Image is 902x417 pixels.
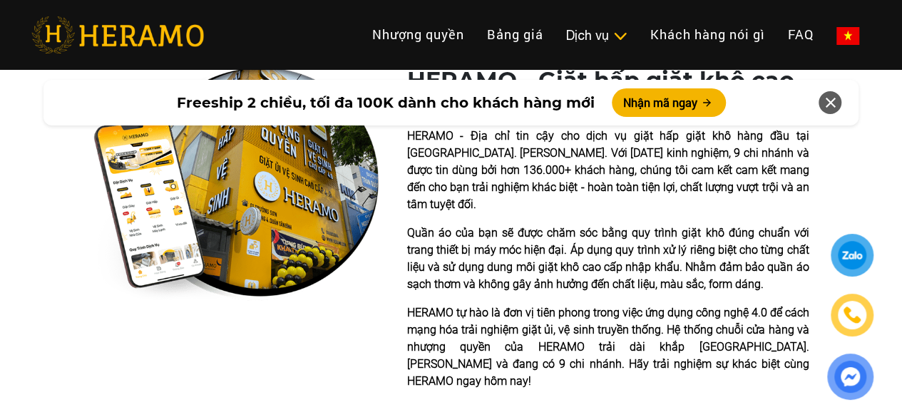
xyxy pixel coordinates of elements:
button: Nhận mã ngay [612,88,726,117]
a: FAQ [777,19,825,50]
a: phone-icon [831,294,872,335]
img: heramo-logo.png [31,16,204,53]
span: Freeship 2 chiều, tối đa 100K dành cho khách hàng mới [177,92,595,113]
p: Quần áo của bạn sẽ được chăm sóc bằng quy trình giặt khô đúng chuẩn với trang thiết bị máy móc hi... [407,225,809,293]
div: Dịch vụ [566,26,627,45]
p: HERAMO - Địa chỉ tin cậy cho dịch vụ giặt hấp giặt khô hàng đầu tại [GEOGRAPHIC_DATA]. [PERSON_NA... [407,128,809,213]
p: HERAMO tự hào là đơn vị tiên phong trong việc ứng dụng công nghệ 4.0 để cách mạng hóa trải nghiệm... [407,304,809,390]
img: vn-flag.png [836,27,859,45]
img: subToggleIcon [613,29,627,43]
a: Khách hàng nói gì [639,19,777,50]
a: Nhượng quyền [361,19,476,50]
img: phone-icon [841,304,863,326]
a: Bảng giá [476,19,555,50]
img: heramo-quality-banner [93,67,379,301]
